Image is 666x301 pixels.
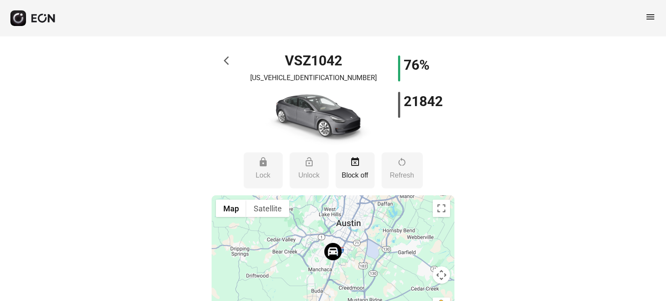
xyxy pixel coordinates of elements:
[253,87,374,147] img: car
[336,152,375,188] button: Block off
[340,170,370,181] p: Block off
[250,73,377,83] p: [US_VEHICLE_IDENTIFICATION_NUMBER]
[224,55,234,66] span: arrow_back_ios
[350,157,360,167] span: event_busy
[433,200,450,217] button: Toggle fullscreen view
[404,60,430,70] h1: 76%
[404,96,443,107] h1: 21842
[645,12,656,22] span: menu
[433,266,450,284] button: Map camera controls
[246,200,289,217] button: Show satellite imagery
[216,200,246,217] button: Show street map
[285,55,342,66] h1: VSZ1042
